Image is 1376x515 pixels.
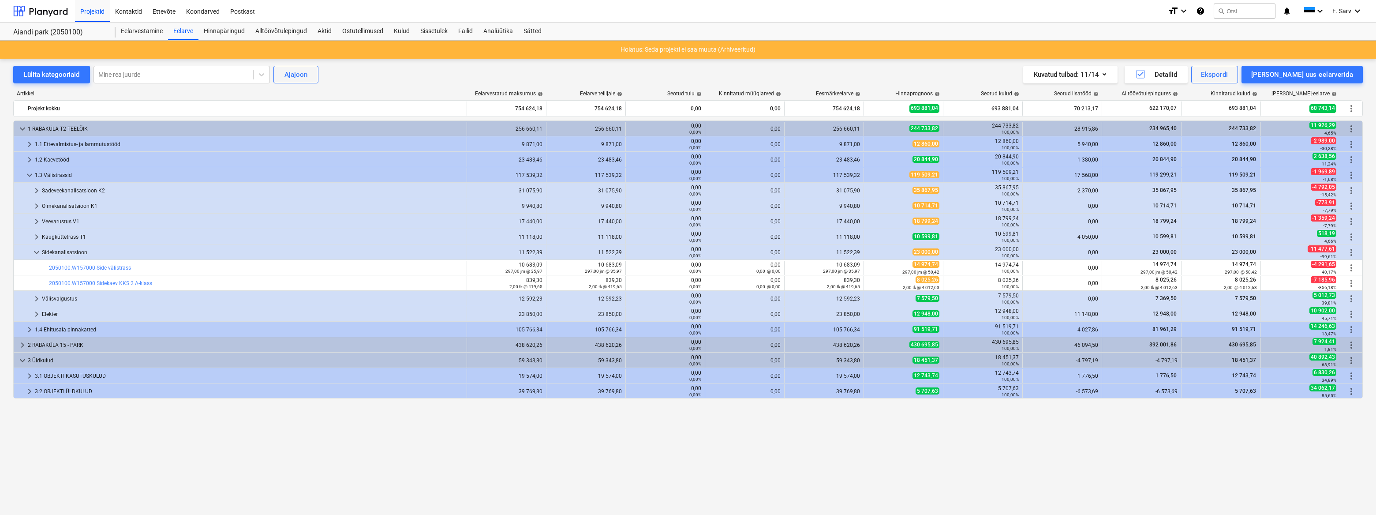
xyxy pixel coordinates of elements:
div: [PERSON_NAME]-eelarve [1271,90,1337,97]
span: keyboard_arrow_down [17,124,28,134]
span: help [1250,91,1257,97]
div: 0,00 [629,101,701,116]
small: 100,00% [1002,253,1019,258]
span: -773,91 [1315,199,1336,206]
span: Rohkem tegevusi [1346,263,1357,273]
small: -15,42% [1320,192,1336,197]
small: -7,79% [1323,208,1336,213]
span: 8 025,26 [1234,277,1257,283]
span: keyboard_arrow_right [31,185,42,196]
div: 0,00 [1026,249,1098,256]
div: Artikkel [13,90,467,97]
div: 17 568,00 [1026,172,1098,178]
div: 31 075,90 [471,188,542,194]
div: 0,00 [629,231,701,243]
button: Kuvatud tulbad:11/14 [1023,66,1118,83]
div: 10 599,81 [947,231,1019,243]
span: Rohkem tegevusi [1346,170,1357,180]
small: 0,00% [689,192,701,196]
i: Abikeskus [1196,6,1205,16]
div: 0,00 [629,262,701,274]
span: keyboard_arrow_right [31,309,42,320]
iframe: Chat Widget [1332,473,1376,515]
button: [PERSON_NAME] uus eelarverida [1241,66,1363,83]
div: 0,00 [629,138,701,150]
div: 31 075,90 [788,188,860,194]
div: 0,00 [629,215,701,228]
span: keyboard_arrow_right [31,232,42,242]
span: -2 989,00 [1311,137,1336,144]
div: 839,30 [471,277,542,289]
div: Failid [453,23,478,40]
small: 4,65% [1324,131,1336,135]
div: 117 539,32 [788,172,860,178]
span: 10 599,81 [1152,233,1178,240]
div: Kinnitatud kulud [1211,90,1257,97]
div: 0,00 [709,218,781,225]
span: help [1092,91,1099,97]
span: help [1171,91,1178,97]
small: 100,00% [1002,130,1019,135]
small: 0,00% [689,284,701,289]
span: help [695,91,702,97]
a: 2050100.W157000 Side välistrass [49,265,131,271]
div: Sidekanalisatsioon [42,245,463,259]
small: 297,00 jm @ 35,97 [585,269,622,274]
small: 297,00 jm @ 50,42 [902,270,939,274]
span: Rohkem tegevusi [1346,154,1357,165]
span: 23 000,00 [912,248,939,256]
a: Sissetulek [415,23,453,40]
div: 14 974,74 [947,262,1019,274]
div: 4 050,00 [1026,234,1098,240]
div: 256 660,11 [471,126,542,132]
div: 20 844,90 [947,154,1019,166]
span: Rohkem tegevusi [1346,340,1357,350]
div: Eelarvestatud maksumus [475,90,543,97]
div: 0,00 [709,203,781,209]
span: Rohkem tegevusi [1346,139,1357,150]
span: help [774,91,781,97]
small: 100,00% [1002,161,1019,165]
small: -40,17% [1320,270,1336,274]
div: 31 075,90 [550,188,622,194]
span: 119 509,21 [1228,172,1257,178]
small: 0,00 @ 0,00 [756,269,781,274]
span: keyboard_arrow_right [31,216,42,227]
span: 35 867,95 [1231,187,1257,193]
div: 1.2 Kaevetööd [35,153,463,167]
div: 0,00 [629,246,701,259]
div: Seotud lisatööd [1054,90,1099,97]
span: 23 000,00 [1152,249,1178,255]
div: Eelarve tellijale [580,90,622,97]
span: 622 170,07 [1148,105,1178,112]
div: 0,00 [629,154,701,166]
span: 18 799,24 [1231,218,1257,224]
span: Rohkem tegevusi [1346,278,1357,289]
div: 17 440,00 [788,218,860,225]
div: 2 370,00 [1026,188,1098,194]
div: 11 118,00 [471,234,542,240]
small: 100,00% [1002,207,1019,212]
div: 12 860,00 [947,138,1019,150]
button: Ekspordi [1191,66,1238,83]
div: Seotud kulud [981,90,1019,97]
div: 28 915,86 [1026,126,1098,132]
a: Sätted [518,23,547,40]
div: 839,30 [550,277,622,289]
div: Kinnitatud müügiarved [719,90,781,97]
div: 1.3 Välistrassid [35,168,463,182]
p: Hoiatus: Seda projekti ei saa muuta (Arhiveeritud) [621,45,755,54]
div: 244 733,82 [947,123,1019,135]
span: -1 359,24 [1311,214,1336,222]
small: 4,66% [1324,239,1336,244]
span: help [933,91,940,97]
div: 23 483,46 [471,157,542,163]
div: Alltöövõtulepingud [250,23,312,40]
small: 2,00 tk @ 419,65 [509,284,542,289]
div: 9 871,00 [471,141,542,147]
small: 297,00 jm @ 35,97 [823,269,860,274]
div: 11 522,39 [550,249,622,256]
div: 23 483,46 [550,157,622,163]
div: 1.1 Ettevalmistus- ja lammutustööd [35,137,463,151]
div: 11 522,39 [471,249,542,256]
